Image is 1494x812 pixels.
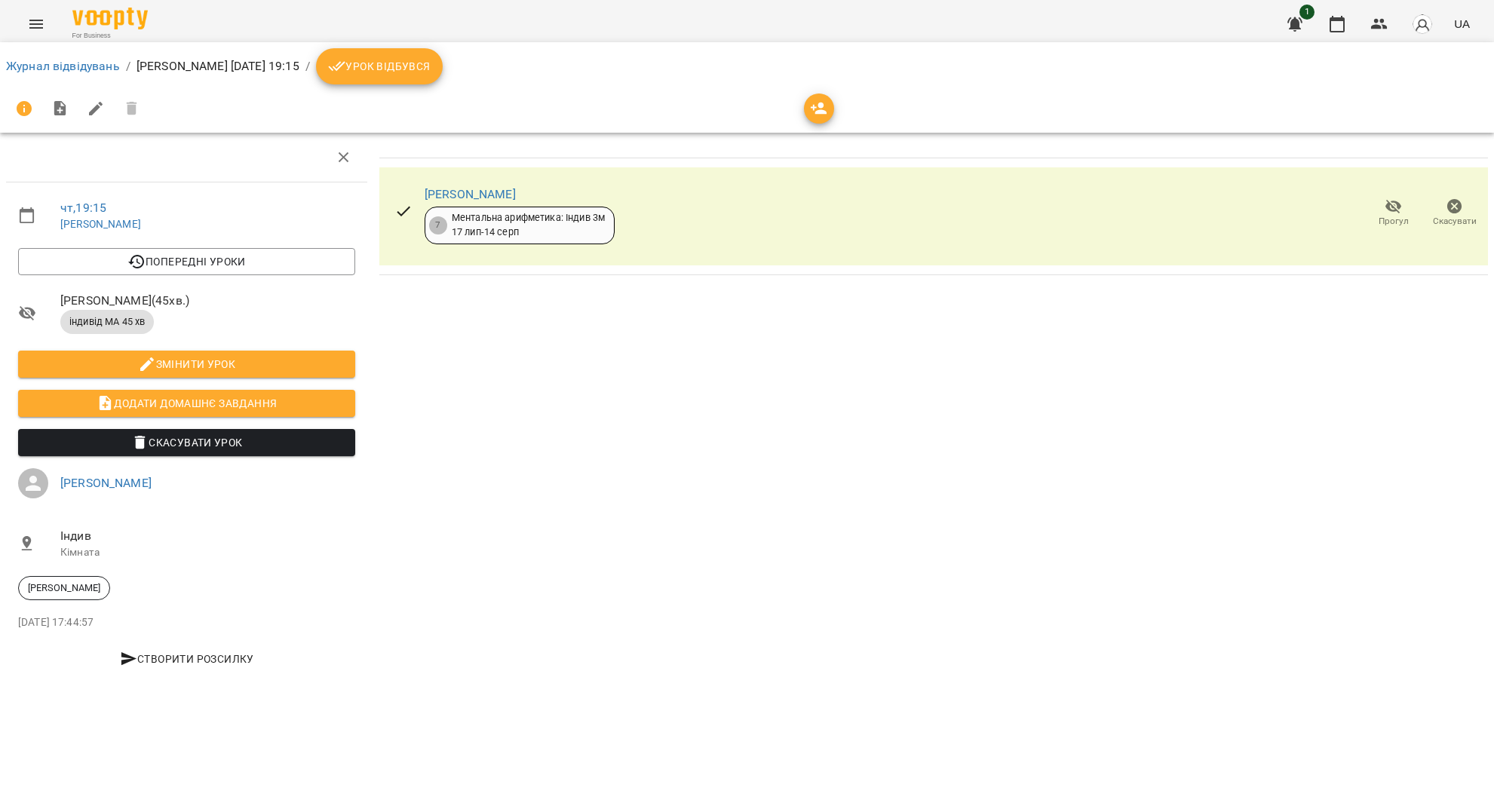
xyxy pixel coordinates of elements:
[1363,192,1424,234] button: Прогул
[18,351,355,378] button: Змінити урок
[429,216,447,234] div: 7
[316,48,443,84] button: Урок відбувся
[60,527,355,545] span: Індив
[30,394,343,412] span: Додати домашнє завдання
[18,6,54,42] button: Menu
[18,390,355,417] button: Додати домашнє завдання
[305,57,310,75] li: /
[1424,192,1485,234] button: Скасувати
[1299,5,1315,20] span: 1
[30,355,343,373] span: Змінити урок
[425,187,516,201] a: [PERSON_NAME]
[72,8,148,29] img: Voopty Logo
[18,615,355,630] p: [DATE] 17:44:57
[137,57,299,75] p: [PERSON_NAME] [DATE] 19:15
[60,201,106,215] a: чт , 19:15
[452,211,605,239] div: Ментальна арифметика: Індив 3м 17 лип - 14 серп
[60,545,355,560] p: Кімната
[126,57,130,75] li: /
[60,315,154,329] span: індивід МА 45 хв
[1433,215,1477,228] span: Скасувати
[18,248,355,275] button: Попередні уроки
[1454,16,1470,32] span: UA
[18,645,355,673] button: Створити розсилку
[18,576,110,600] div: [PERSON_NAME]
[6,59,120,73] a: Журнал відвідувань
[328,57,431,75] span: Урок відбувся
[6,48,1488,84] nav: breadcrumb
[60,218,141,230] a: [PERSON_NAME]
[72,31,148,41] span: For Business
[30,434,343,452] span: Скасувати Урок
[1448,10,1476,38] button: UA
[1412,14,1433,35] img: avatar_s.png
[18,429,355,456] button: Скасувати Урок
[60,292,355,310] span: [PERSON_NAME] ( 45 хв. )
[1379,215,1409,228] span: Прогул
[24,650,349,668] span: Створити розсилку
[19,581,109,595] span: [PERSON_NAME]
[60,476,152,490] a: [PERSON_NAME]
[30,253,343,271] span: Попередні уроки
